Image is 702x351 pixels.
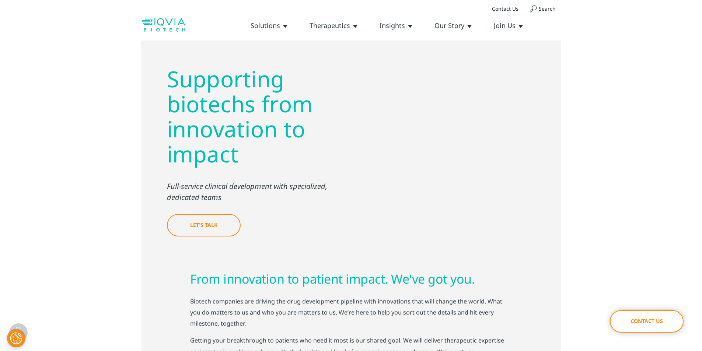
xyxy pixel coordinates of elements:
[380,21,412,30] a: Insights
[7,329,25,347] button: Cookies Settings
[494,21,523,30] a: Join Us
[530,5,537,13] img: search.svg
[434,21,472,30] a: Our Story
[141,17,185,32] img: biotech-logo.svg
[167,66,360,166] h2: Supporting biotechs from innovation to impact
[167,214,241,236] a: Let's Talk
[610,310,684,333] a: Contact Us
[251,21,287,30] a: Solutions
[190,271,512,287] h3: From innovation to patient impact. We've got you.
[190,296,512,335] p: Biotech companies are driving the drug development pipeline with innovations that will change the...
[167,181,360,203] p: Full-service clinical development with specialized, dedicated teams
[310,21,357,30] a: Therapeutics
